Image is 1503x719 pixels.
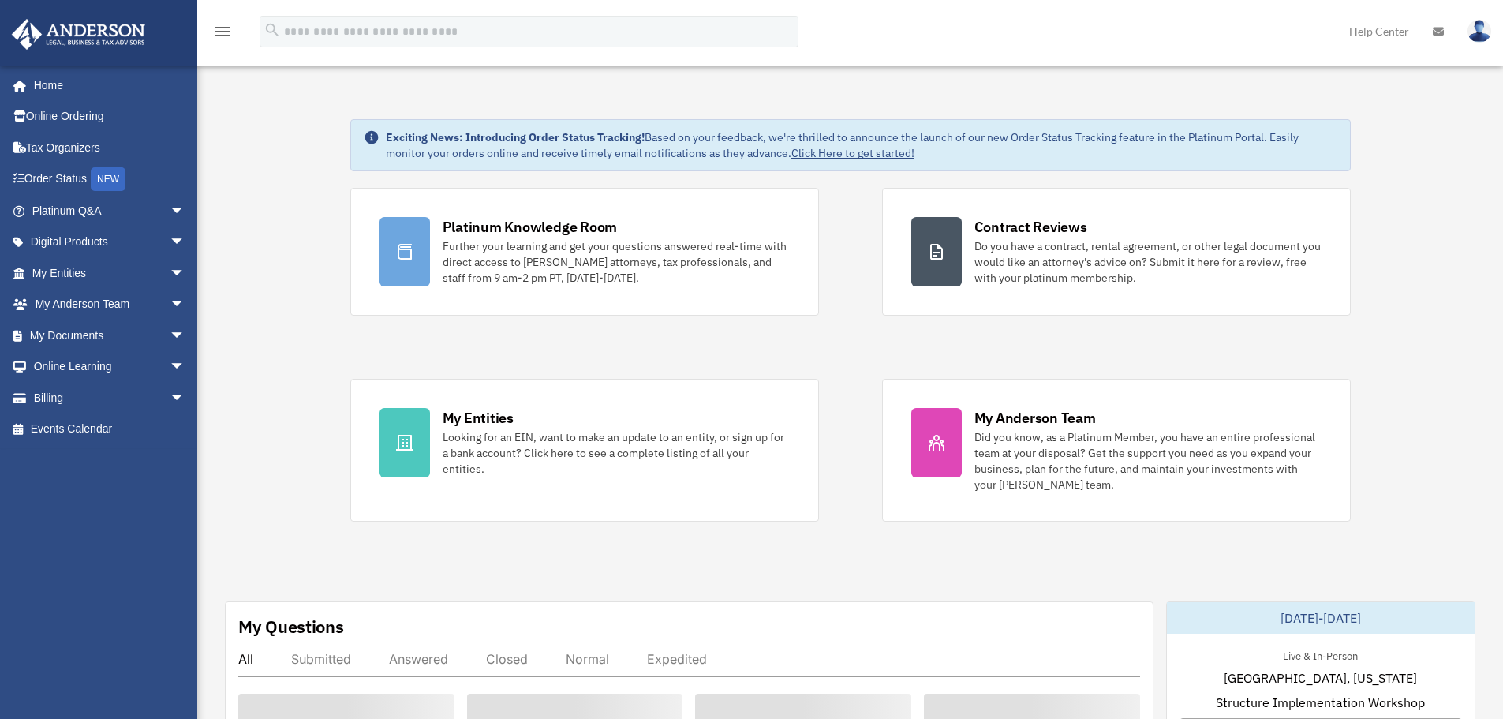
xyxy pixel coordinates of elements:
a: Billingarrow_drop_down [11,382,209,414]
a: My Documentsarrow_drop_down [11,320,209,351]
div: My Anderson Team [974,408,1096,428]
div: My Questions [238,615,344,638]
span: arrow_drop_down [170,320,201,352]
a: My Anderson Teamarrow_drop_down [11,289,209,320]
a: My Entitiesarrow_drop_down [11,257,209,289]
span: arrow_drop_down [170,195,201,227]
a: Home [11,69,201,101]
a: My Entities Looking for an EIN, want to make an update to an entity, or sign up for a bank accoun... [350,379,819,522]
strong: Exciting News: Introducing Order Status Tracking! [386,130,645,144]
span: arrow_drop_down [170,289,201,321]
div: Live & In-Person [1270,646,1370,663]
a: Tax Organizers [11,132,209,163]
div: Contract Reviews [974,217,1087,237]
div: Further your learning and get your questions answered real-time with direct access to [PERSON_NAM... [443,238,790,286]
div: Submitted [291,651,351,667]
span: arrow_drop_down [170,227,201,259]
div: Did you know, as a Platinum Member, you have an entire professional team at your disposal? Get th... [974,429,1322,492]
a: Platinum Q&Aarrow_drop_down [11,195,209,227]
div: All [238,651,253,667]
i: menu [213,22,232,41]
div: Expedited [647,651,707,667]
div: Looking for an EIN, want to make an update to an entity, or sign up for a bank account? Click her... [443,429,790,477]
a: Click Here to get started! [791,146,914,160]
a: menu [213,28,232,41]
a: My Anderson Team Did you know, as a Platinum Member, you have an entire professional team at your... [882,379,1351,522]
span: arrow_drop_down [170,257,201,290]
img: Anderson Advisors Platinum Portal [7,19,150,50]
span: arrow_drop_down [170,351,201,384]
a: Events Calendar [11,414,209,445]
div: Platinum Knowledge Room [443,217,618,237]
a: Online Learningarrow_drop_down [11,351,209,383]
span: Structure Implementation Workshop [1216,693,1425,712]
a: Platinum Knowledge Room Further your learning and get your questions answered real-time with dire... [350,188,819,316]
a: Order StatusNEW [11,163,209,196]
span: [GEOGRAPHIC_DATA], [US_STATE] [1224,668,1417,687]
div: [DATE]-[DATE] [1167,602,1475,634]
a: Online Ordering [11,101,209,133]
div: Based on your feedback, we're thrilled to announce the launch of our new Order Status Tracking fe... [386,129,1337,161]
div: Normal [566,651,609,667]
a: Digital Productsarrow_drop_down [11,227,209,258]
span: arrow_drop_down [170,382,201,414]
div: Closed [486,651,528,667]
div: My Entities [443,408,514,428]
img: User Pic [1467,20,1491,43]
div: NEW [91,167,125,191]
a: Contract Reviews Do you have a contract, rental agreement, or other legal document you would like... [882,188,1351,316]
div: Do you have a contract, rental agreement, or other legal document you would like an attorney's ad... [974,238,1322,286]
i: search [264,21,281,39]
div: Answered [389,651,448,667]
